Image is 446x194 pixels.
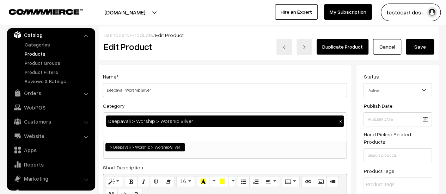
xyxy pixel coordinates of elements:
[427,7,437,18] img: user
[282,176,300,187] button: Table
[23,50,93,57] a: Products
[23,77,93,85] a: Reviews & Ratings
[216,176,228,187] button: Background Color
[80,4,170,21] button: [DOMAIN_NAME]
[155,32,184,38] span: Edit Product
[9,29,93,41] a: Catalog
[381,4,441,21] button: festecart desi
[197,176,209,187] button: Recent Color
[275,4,318,20] a: Hire an Expert
[9,101,93,114] a: WebPOS
[363,112,432,126] input: Publish Date
[363,148,432,162] input: Search products
[23,59,93,67] a: Product Groups
[103,73,119,80] label: Name
[262,176,280,187] button: Paragraph
[324,4,372,20] a: My Subscription
[104,32,129,38] a: Dashboard
[23,68,93,76] a: Product Filters
[364,84,432,96] span: Active
[237,176,250,187] button: Unordered list (CTRL+SHIFT+NUM7)
[9,115,93,128] a: Customers
[9,144,93,156] a: Apps
[9,7,71,15] a: COMMMERCE
[106,115,344,127] div: Deepavali > Worship > Worship Silver
[249,176,262,187] button: Ordered list (CTRL+SHIFT+NUM8)
[125,176,138,187] button: Bold (CTRL+B)
[363,167,394,175] label: Product Tags
[104,41,235,52] h2: Edit Product
[326,176,339,187] button: Video
[23,41,93,48] a: Categories
[162,176,175,187] button: Remove Font Style (CTRL+\)
[302,45,306,49] img: right-arrow.png
[228,176,235,187] button: More Color
[209,176,216,187] button: More Color
[9,158,93,171] a: Reports
[363,83,432,97] span: Active
[363,102,392,109] label: Publish Date
[282,45,286,49] img: left-arrow.png
[363,131,432,145] label: Hand Picked Related Products
[105,176,123,187] button: Style
[110,144,112,150] span: ×
[180,179,186,184] span: 16
[406,39,434,55] button: Save
[137,176,150,187] button: Italic (CTRL+I)
[176,176,195,187] button: Font Size
[149,176,162,187] button: Underline (CTRL+U)
[363,73,379,80] label: Status
[9,87,93,99] a: Orders
[366,181,427,188] input: Product Tags
[104,31,434,39] div: / /
[317,39,368,55] a: Duplicate Product
[9,9,83,14] img: COMMMERCE
[301,176,314,187] button: Link (CTRL+K)
[9,130,93,142] a: Website
[103,83,347,97] input: Name
[103,164,143,171] label: Short Description
[337,118,343,124] button: ×
[105,143,185,151] li: Deepavali > Worship > Worship Silver
[103,102,125,109] label: Category
[9,172,93,185] a: Marketing
[373,39,401,55] a: Cancel
[314,176,326,187] button: Picture
[132,32,153,38] a: Products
